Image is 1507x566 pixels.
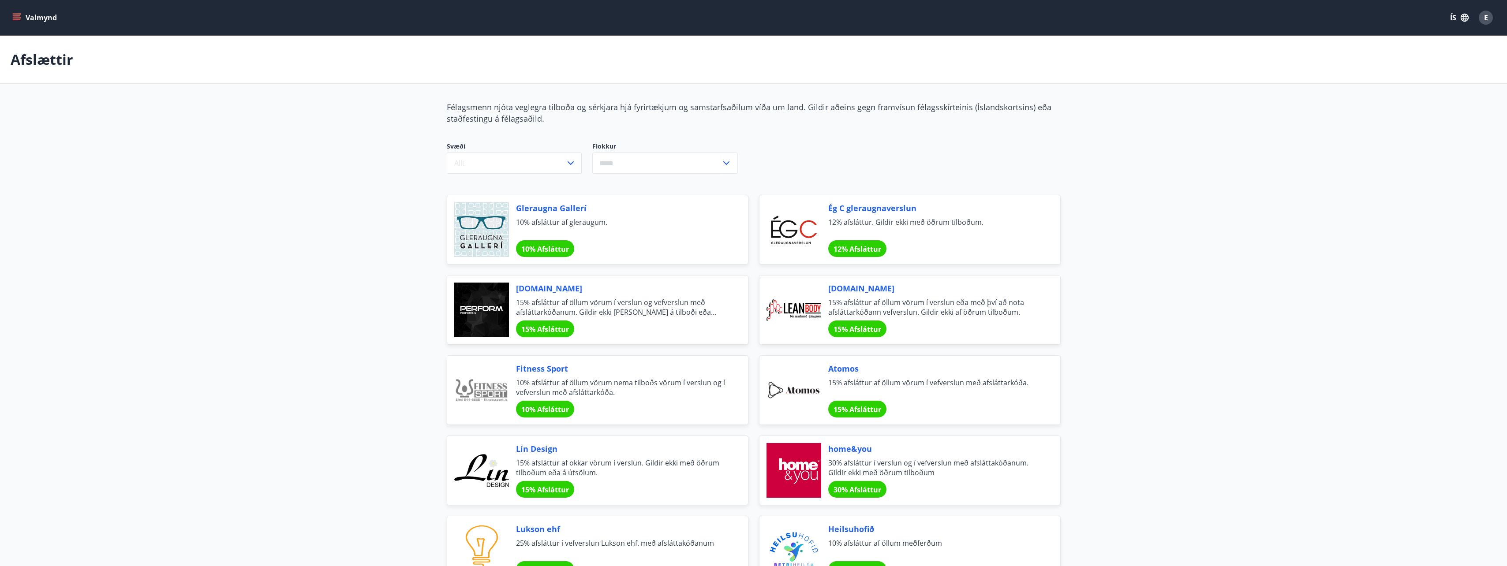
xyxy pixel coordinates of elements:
[1475,7,1496,28] button: E
[828,217,1039,237] span: 12% afsláttur. Gildir ekki með öðrum tilboðum.
[828,283,1039,294] span: [DOMAIN_NAME]
[1484,13,1488,22] span: E
[521,244,569,254] span: 10% Afsláttur
[834,405,881,414] span: 15% Afsláttur
[516,363,727,374] span: Fitness Sport
[516,202,727,214] span: Gleraugna Gallerí
[11,50,73,69] p: Afslættir
[516,217,727,237] span: 10% afsláttur af gleraugum.
[592,142,738,151] label: Flokkur
[834,485,881,495] span: 30% Afsláttur
[516,538,727,558] span: 25% afsláttur í vefverslun Lukson ehf. með afsláttakóðanum
[447,153,582,174] button: Allt
[516,443,727,454] span: Lín Design
[828,298,1039,317] span: 15% afsláttur af öllum vörum í verslun eða með því að nota afsláttarkóðann vefverslun. Gildir ekk...
[516,458,727,477] span: 15% afsláttur af okkar vörum í verslun. Gildir ekki með öðrum tilboðum eða á útsölum.
[521,324,569,334] span: 15% Afsláttur
[828,458,1039,477] span: 30% afsláttur í verslun og í vefverslun með afsláttakóðanum. Gildir ekki með öðrum tilboðum
[521,405,569,414] span: 10% Afsláttur
[828,538,1039,558] span: 10% afsláttur af öllum meðferðum
[828,363,1039,374] span: Atomos
[521,485,569,495] span: 15% Afsláttur
[447,102,1051,124] span: Félagsmenn njóta veglegra tilboða og sérkjara hjá fyrirtækjum og samstarfsaðilum víða um land. Gi...
[516,523,727,535] span: Lukson ehf
[516,283,727,294] span: [DOMAIN_NAME]
[828,378,1039,397] span: 15% afsláttur af öllum vörum í vefverslun með afsláttarkóða.
[828,202,1039,214] span: Ég C gleraugnaverslun
[834,324,881,334] span: 15% Afsláttur
[834,244,881,254] span: 12% Afsláttur
[11,10,60,26] button: menu
[454,158,465,168] span: Allt
[828,443,1039,454] span: home&you
[516,378,727,397] span: 10% afsláttur af öllum vörum nema tilboðs vörum í verslun og í vefverslun með afsláttarkóða.
[447,142,582,153] span: Svæði
[516,298,727,317] span: 15% afsláttur af öllum vörum í verslun og vefverslun með afsláttarkóðanum. Gildir ekki [PERSON_NA...
[1445,10,1473,26] button: ÍS
[828,523,1039,535] span: Heilsuhofið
